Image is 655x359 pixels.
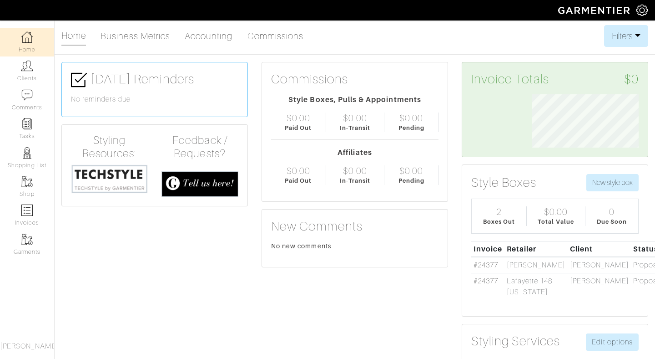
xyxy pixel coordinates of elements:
td: Lafayette 148 [US_STATE] [504,273,568,299]
div: $0.00 [287,165,310,176]
div: Boxes Out [483,217,515,226]
span: $0 [624,72,639,87]
td: [PERSON_NAME] [504,257,568,273]
td: [PERSON_NAME] [568,257,631,273]
h3: Commissions [271,72,348,87]
a: #24377 [474,261,498,269]
h3: Style Boxes [471,175,537,190]
div: $0.00 [343,165,367,176]
h4: Feedback / Requests? [161,134,238,160]
h3: [DATE] Reminders [71,72,238,88]
button: New style box [586,174,639,191]
div: $0.00 [399,113,423,123]
div: Pending [398,176,424,185]
h4: Styling Resources: [71,134,148,160]
img: reminder-icon-8004d30b9f0a5d33ae49ab947aed9ed385cf756f9e5892f1edd6e32f2345188e.png [21,118,33,129]
div: Paid Out [285,123,312,132]
div: Due Soon [597,217,627,226]
div: 0 [609,206,615,217]
img: clients-icon-6bae9207a08558b7cb47a8932f037763ab4055f8c8b6bfacd5dc20c3e0201464.png [21,60,33,72]
div: $0.00 [399,165,423,176]
img: garments-icon-b7da505a4dc4fd61783c78ac3ca0ef83fa9d6f193b1c9dc38574b1d14d53ca28.png [21,176,33,187]
h3: Invoice Totals [471,72,639,87]
th: Client [568,241,631,257]
div: Style Boxes, Pulls & Appointments [271,94,438,105]
a: Edit options [586,333,639,351]
img: dashboard-icon-dbcd8f5a0b271acd01030246c82b418ddd0df26cd7fceb0bd07c9910d44c42f6.png [21,31,33,43]
div: Affiliates [271,147,438,158]
div: Total Value [538,217,574,226]
h3: New Comments [271,219,438,234]
a: Accounting [185,27,233,45]
img: stylists-icon-eb353228a002819b7ec25b43dbf5f0378dd9e0616d9560372ff212230b889e62.png [21,147,33,159]
a: Commissions [247,27,304,45]
td: [PERSON_NAME] [568,273,631,299]
img: feedback_requests-3821251ac2bd56c73c230f3229a5b25d6eb027adea667894f41107c140538ee0.png [161,171,238,197]
div: No new comments [271,241,438,251]
img: garments-icon-b7da505a4dc4fd61783c78ac3ca0ef83fa9d6f193b1c9dc38574b1d14d53ca28.png [21,234,33,245]
th: Invoice [471,241,504,257]
th: Retailer [504,241,568,257]
img: comment-icon-a0a6a9ef722e966f86d9cbdc48e553b5cf19dbc54f86b18d962a5391bc8f6eb6.png [21,89,33,101]
div: $0.00 [287,113,310,123]
div: In-Transit [340,176,371,185]
div: $0.00 [544,206,568,217]
a: Business Metrics [101,27,170,45]
div: Paid Out [285,176,312,185]
div: In-Transit [340,123,371,132]
img: check-box-icon-36a4915ff3ba2bd8f6e4f29bc755bb66becd62c870f447fc0dd1365fcfddab58.png [71,72,87,88]
img: orders-icon-0abe47150d42831381b5fb84f609e132dff9fe21cb692f30cb5eec754e2cba89.png [21,205,33,216]
a: #24377 [474,277,498,285]
div: Pending [398,123,424,132]
div: 2 [496,206,502,217]
img: techstyle-93310999766a10050dc78ceb7f971a75838126fd19372ce40ba20cdf6a89b94b.png [71,164,148,194]
a: Home [61,26,86,46]
h3: Styling Services [471,333,560,349]
img: gear-icon-white-bd11855cb880d31180b6d7d6211b90ccbf57a29d726f0c71d8c61bd08dd39cc2.png [636,5,648,16]
h6: No reminders due [71,95,238,104]
button: Filters [604,25,648,47]
img: garmentier-logo-header-white-b43fb05a5012e4ada735d5af1a66efaba907eab6374d6393d1fbf88cb4ef424d.png [554,2,636,18]
div: $0.00 [343,113,367,123]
